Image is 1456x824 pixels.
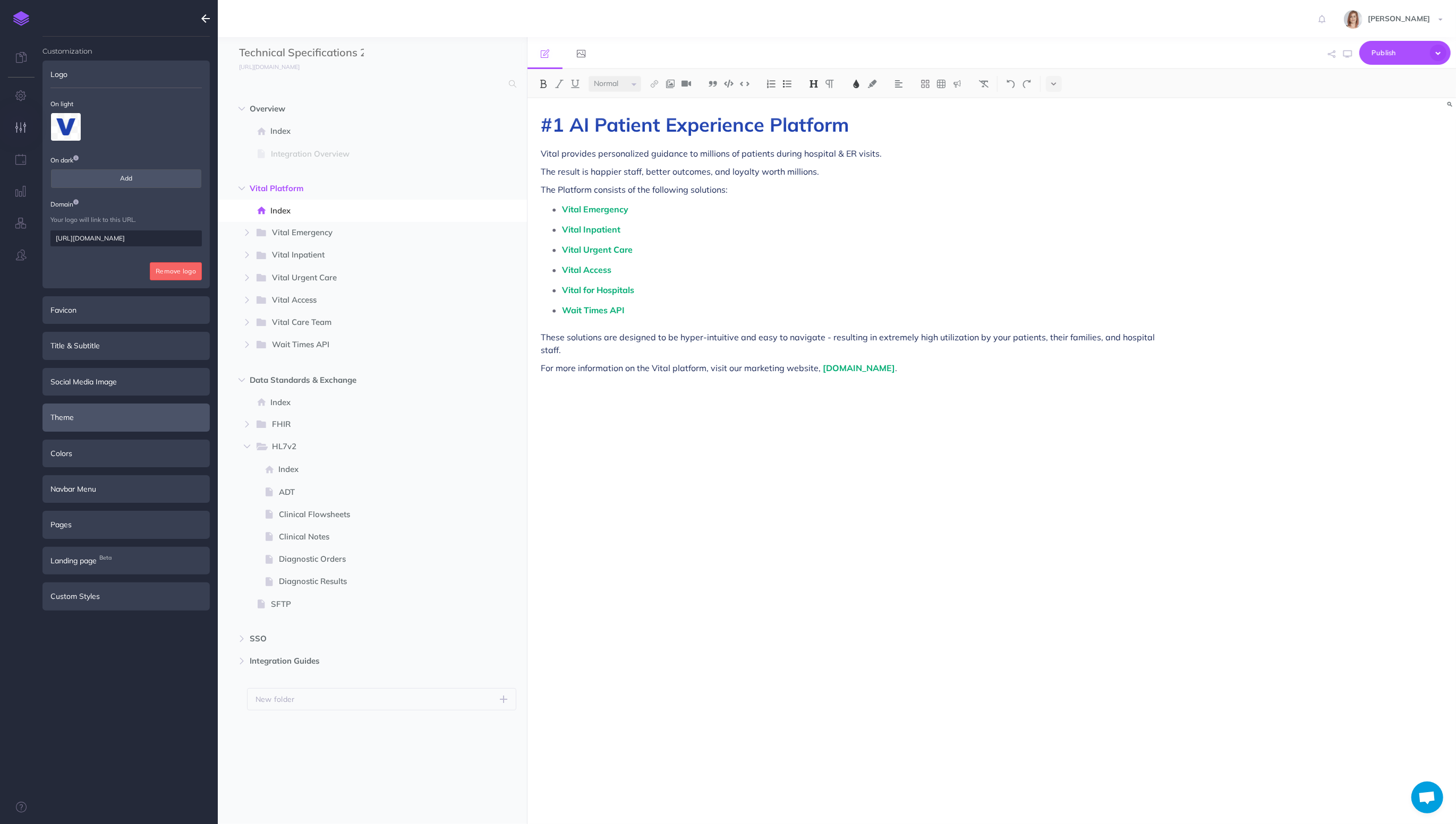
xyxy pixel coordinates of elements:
a: [URL][DOMAIN_NAME] [218,61,310,72]
p: Your logo will link to this URL. [50,214,202,225]
a: Wait Times API [562,305,625,315]
p: Domain [50,199,202,209]
div: Pages [42,511,210,538]
div: Colors [42,440,210,467]
img: Redo [1022,80,1032,88]
span: #1 AI Patient Experience Platform [541,113,849,136]
img: Headings dropdown button [809,80,819,88]
img: Create table button [936,80,946,88]
span: Diagnostic Orders [279,553,463,565]
img: Add image button [666,80,675,88]
span: Vital provides personalized guidance to millions of patients during hospital & ER visits. [541,148,882,159]
button: Remove logo [150,262,202,280]
img: 80e56c4cd95d97013565149c583a4370.jpg [1344,10,1363,29]
span: SFTP [271,598,463,611]
input: https://yoursite.com/ [50,230,202,246]
div: Title & Subtitle [42,332,210,359]
a: Vital Emergency [562,204,628,214]
span: Vital Care Team [272,316,447,330]
span: Add [51,169,201,187]
input: Search [239,74,503,93]
img: Unordered list button [782,80,792,88]
span: The Platform consists of the following solutions: [541,184,728,195]
span: Diagnostic Results [279,575,463,588]
span: Data Standards & Exchange [250,374,450,387]
div: Landing pageBeta [42,547,210,574]
a: Vital Inpatient [562,224,620,235]
p: On dark [50,155,202,165]
span: Overview [250,102,450,115]
img: Callout dropdown menu button [952,80,962,88]
img: Add video button [682,80,691,88]
span: Vital Platform [250,182,450,195]
a: Vital Urgent Care [562,244,633,255]
span: Publish [1372,45,1425,61]
h4: Customization [42,37,210,55]
img: logo-mark.svg [13,11,29,26]
img: Blockquote button [708,80,718,88]
img: Link button [650,80,659,88]
p: On light [50,99,202,109]
span: Vital Emergency [272,226,447,240]
div: Theme [42,404,210,431]
img: Code block button [724,80,734,88]
span: Index [270,396,463,409]
span: Vital Inpatient [272,248,447,262]
img: Undo [1006,80,1016,88]
span: These solutions are designed to be hyper-intuitive and easy to navigate - resulting in extremely ... [541,332,1157,355]
span: ADT [279,486,463,499]
img: Text background color button [867,80,877,88]
small: [URL][DOMAIN_NAME] [239,63,300,71]
img: Paragraph button [825,80,835,88]
span: Vital Urgent Care [272,271,447,285]
span: Clinical Notes [279,530,463,543]
span: Beta [97,552,114,563]
div: Logo [42,61,210,88]
img: logo_yky1HjVfV7NzzloJ.png [51,113,81,141]
img: Alignment dropdown menu button [894,80,904,88]
div: Favicon [42,296,210,324]
a: [DOMAIN_NAME] [823,363,895,373]
span: . [895,363,897,373]
span: SSO [250,632,450,645]
img: Ordered list button [767,80,776,88]
div: Navbar Menu [42,475,210,503]
input: Documentation Name [239,45,364,61]
span: Wait Times API [272,338,447,352]
span: The result is happier staff, better outcomes, and loyalty worth millions. [541,166,819,177]
span: Integration Guides [250,655,450,667]
img: Bold button [539,80,548,88]
img: Clear styles button [979,80,989,88]
span: Vital Access [272,294,447,307]
span: HL7v2 [272,440,447,454]
button: New folder [247,688,516,710]
span: For more information on the Vital platform, visit our marketing website, [541,363,821,373]
a: Open chat [1411,782,1443,813]
span: Index [270,125,463,138]
span: Index [278,463,463,476]
span: Integration Overview [271,148,463,160]
p: New folder [256,693,295,705]
img: Text color button [852,80,861,88]
span: Clinical Flowsheets [279,508,463,521]
a: Vital for Hospitals [562,285,634,295]
span: Index [270,204,463,217]
button: Publish [1359,41,1451,65]
a: Vital Access [562,264,611,275]
img: Underline button [571,80,580,88]
span: Landing page [50,555,97,566]
span: FHIR [272,418,447,432]
img: Italic button [555,80,564,88]
img: Inline code button [740,80,750,88]
span: [PERSON_NAME] [1363,14,1435,23]
div: Social Media Image [42,368,210,396]
div: Custom Styles [42,582,210,610]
